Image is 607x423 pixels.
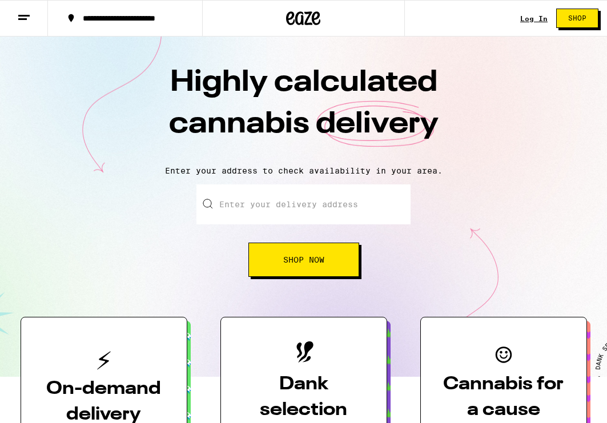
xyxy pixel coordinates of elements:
span: Shop [568,15,586,22]
p: Enter your address to check availability in your area. [11,166,596,175]
a: Shop [548,9,607,28]
span: Shop Now [283,256,324,264]
button: Shop Now [248,243,359,277]
h3: Dank selection [239,372,368,423]
button: Shop [556,9,598,28]
input: Enter your delivery address [196,184,411,224]
a: Log In [520,15,548,22]
h3: Cannabis for a cause [439,372,568,423]
h1: Highly calculated cannabis delivery [104,62,504,157]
